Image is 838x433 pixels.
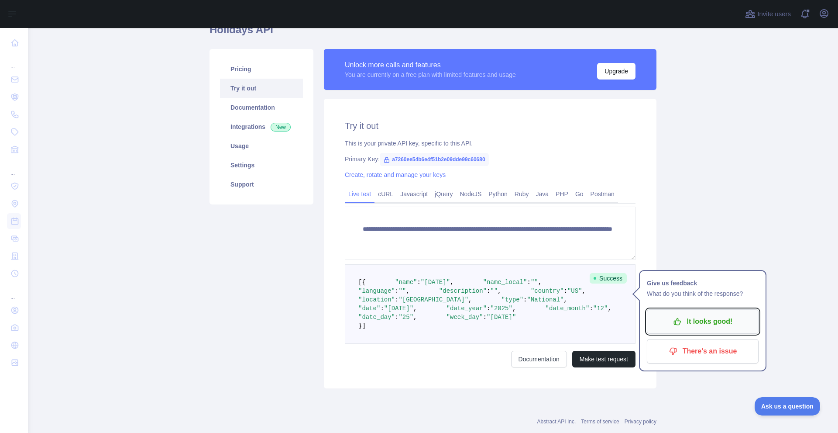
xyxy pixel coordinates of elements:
[395,288,398,294] span: :
[593,305,608,312] span: "12"
[647,288,759,299] p: What do you think of the response?
[7,283,21,301] div: ...
[572,187,587,201] a: Go
[417,279,420,286] span: :
[7,159,21,177] div: ...
[531,288,564,294] span: "country"
[590,273,627,284] span: Success
[501,296,523,303] span: "type"
[220,117,303,136] a: Integrations New
[358,322,362,329] span: }
[431,187,456,201] a: jQuery
[653,344,752,359] p: There's an issue
[511,351,567,367] a: Documentation
[413,314,417,321] span: ,
[552,187,572,201] a: PHP
[512,305,516,312] span: ,
[538,279,542,286] span: ,
[395,296,398,303] span: :
[487,305,490,312] span: :
[572,351,635,367] button: Make test request
[345,120,635,132] h2: Try it out
[220,59,303,79] a: Pricing
[537,419,576,425] a: Abstract API Inc.
[446,305,487,312] span: "date_year"
[220,136,303,156] a: Usage
[220,79,303,98] a: Try it out
[271,123,291,132] span: New
[358,314,395,321] span: "date_day"
[398,296,468,303] span: "[GEOGRAPHIC_DATA]"
[589,305,593,312] span: :
[755,397,821,416] iframe: Toggle Customer Support
[374,187,397,201] a: cURL
[498,288,501,294] span: ,
[647,339,759,364] button: There's an issue
[653,314,752,329] p: It looks good!
[439,288,487,294] span: "description"
[485,187,511,201] a: Python
[490,288,498,294] span: ""
[406,288,409,294] span: ,
[220,98,303,117] a: Documentation
[398,288,406,294] span: ""
[564,288,567,294] span: :
[487,288,490,294] span: :
[345,155,635,163] div: Primary Key:
[7,52,21,70] div: ...
[395,314,398,321] span: :
[532,187,553,201] a: Java
[527,296,564,303] span: "National"
[625,419,656,425] a: Privacy policy
[345,70,516,79] div: You are currently on a free plan with limited features and usage
[531,279,538,286] span: ""
[209,23,656,44] h1: Holidays API
[413,305,417,312] span: ,
[564,296,567,303] span: ,
[597,63,635,80] button: Upgrade
[581,419,619,425] a: Terms of service
[527,279,531,286] span: :
[345,60,516,70] div: Unlock more calls and features
[384,305,413,312] span: "[DATE]"
[358,288,395,294] span: "language"
[491,305,512,312] span: "2025"
[487,314,516,321] span: "[DATE]"
[757,9,791,19] span: Invite users
[421,279,450,286] span: "[DATE]"
[582,288,586,294] span: ,
[380,305,384,312] span: :
[456,187,485,201] a: NodeJS
[398,314,413,321] span: "25"
[468,296,472,303] span: ,
[450,279,453,286] span: ,
[220,175,303,194] a: Support
[358,279,362,286] span: [
[345,139,635,148] div: This is your private API key, specific to this API.
[345,171,446,178] a: Create, rotate and manage your keys
[397,187,431,201] a: Javascript
[220,156,303,175] a: Settings
[358,305,380,312] span: "date"
[523,296,527,303] span: :
[608,305,611,312] span: ,
[362,322,365,329] span: ]
[647,278,759,288] h1: Give us feedback
[743,7,793,21] button: Invite users
[395,279,417,286] span: "name"
[345,187,374,201] a: Live test
[567,288,582,294] span: "US"
[511,187,532,201] a: Ruby
[587,187,618,201] a: Postman
[358,296,395,303] span: "location"
[483,314,487,321] span: :
[546,305,590,312] span: "date_month"
[446,314,483,321] span: "week_day"
[647,309,759,334] button: It looks good!
[362,279,365,286] span: {
[380,153,489,166] span: a7260ee54b6e4f51b2e09dde99c60680
[483,279,527,286] span: "name_local"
